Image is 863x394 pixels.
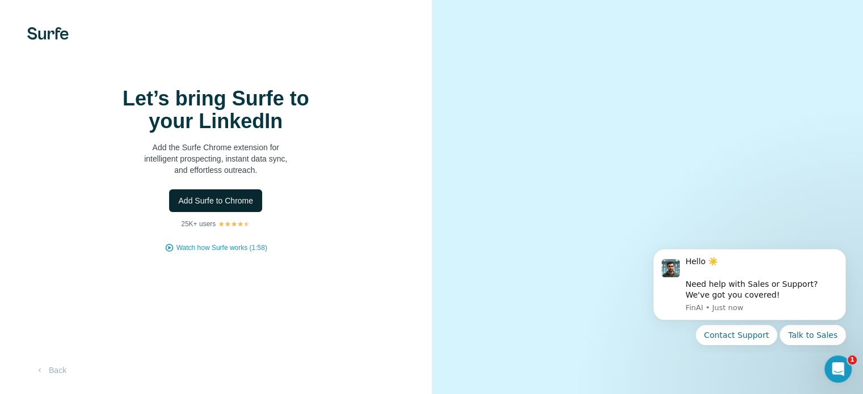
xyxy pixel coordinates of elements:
iframe: Intercom live chat [824,355,852,383]
button: Watch how Surfe works (1:58) [176,243,267,253]
p: 25K+ users [181,219,216,229]
h1: Let’s bring Surfe to your LinkedIn [102,87,329,133]
img: Surfe's logo [27,27,69,40]
span: 1 [848,355,857,365]
img: Rating Stars [218,221,250,227]
button: Back [27,360,74,380]
button: Add Surfe to Chrome [169,189,262,212]
iframe: Intercom notifications message [636,239,863,352]
p: Add the Surfe Chrome extension for intelligent prospecting, instant data sync, and effortless out... [102,142,329,176]
span: Add Surfe to Chrome [178,195,253,206]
